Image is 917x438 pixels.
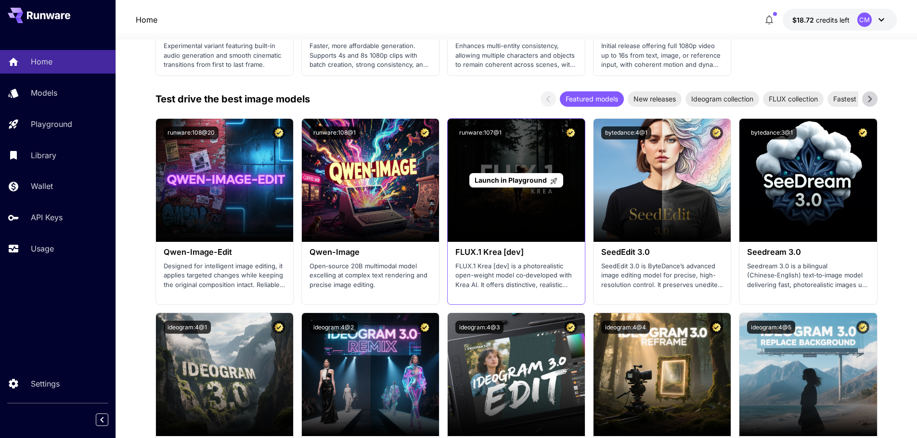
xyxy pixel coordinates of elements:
img: alt [156,119,293,242]
button: ideogram:4@4 [601,321,650,334]
button: ideogram:4@3 [455,321,504,334]
button: Certified Model – Vetted for best performance and includes a commercial license. [710,321,723,334]
span: Launch in Playground [475,176,547,184]
button: Certified Model – Vetted for best performance and includes a commercial license. [272,321,285,334]
div: FLUX collection [763,91,824,107]
button: Certified Model – Vetted for best performance and includes a commercial license. [418,126,431,139]
h3: Qwen-Image-Edit [164,248,285,257]
span: Featured models [560,94,624,104]
button: $18.7248CM [783,9,897,31]
h3: FLUX.1 Krea [dev] [455,248,577,257]
span: credits left [816,16,850,24]
button: ideogram:4@5 [747,321,795,334]
p: Playground [31,118,72,130]
img: alt [302,119,439,242]
div: Ideogram collection [685,91,759,107]
p: Experimental variant featuring built-in audio generation and smooth cinematic transitions from fi... [164,41,285,70]
p: Library [31,150,56,161]
img: alt [594,313,731,436]
div: Fastest models [827,91,887,107]
img: alt [739,313,877,436]
img: alt [739,119,877,242]
span: $18.72 [792,16,816,24]
p: Settings [31,378,60,389]
button: bytedance:3@1 [747,126,797,139]
button: ideogram:4@2 [310,321,358,334]
p: Home [31,56,52,67]
a: Launch in Playground [469,173,563,188]
div: Collapse sidebar [103,411,116,428]
img: alt [448,313,585,436]
button: runware:107@1 [455,126,505,139]
h3: SeedEdit 3.0 [601,248,723,257]
button: Certified Model – Vetted for best performance and includes a commercial license. [710,126,723,139]
button: Certified Model – Vetted for best performance and includes a commercial license. [856,126,869,139]
span: Ideogram collection [685,94,759,104]
div: New releases [628,91,682,107]
p: Open‑source 20B multimodal model excelling at complex text rendering and precise image editing. [310,262,431,290]
button: Certified Model – Vetted for best performance and includes a commercial license. [856,321,869,334]
span: Fastest models [827,94,887,104]
p: Seedream 3.0 is a bilingual (Chinese‑English) text‑to‑image model delivering fast, photorealistic... [747,262,869,290]
p: FLUX.1 Krea [dev] is a photorealistic open-weight model co‑developed with Krea AI. It offers dist... [455,262,577,290]
button: Certified Model – Vetted for best performance and includes a commercial license. [564,126,577,139]
p: Enhances multi-entity consistency, allowing multiple characters and objects to remain coherent ac... [455,41,577,70]
p: Initial release offering full 1080p video up to 16s from text, image, or reference input, with co... [601,41,723,70]
div: CM [857,13,872,27]
button: ideogram:4@1 [164,321,211,334]
button: runware:108@1 [310,126,360,139]
div: $18.7248 [792,15,850,25]
button: Certified Model – Vetted for best performance and includes a commercial license. [272,126,285,139]
p: Wallet [31,180,53,192]
img: alt [302,313,439,436]
p: SeedEdit 3.0 is ByteDance’s advanced image editing model for precise, high-resolution control. It... [601,262,723,290]
button: runware:108@20 [164,126,219,139]
p: Usage [31,243,54,254]
div: Featured models [560,91,624,107]
p: Models [31,87,57,99]
button: Certified Model – Vetted for best performance and includes a commercial license. [418,321,431,334]
p: Faster, more affordable generation. Supports 4s and 8s 1080p clips with batch creation, strong co... [310,41,431,70]
p: Designed for intelligent image editing, it applies targeted changes while keeping the original co... [164,262,285,290]
span: FLUX collection [763,94,824,104]
h3: Seedream 3.0 [747,248,869,257]
h3: Qwen-Image [310,248,431,257]
img: alt [156,313,293,436]
a: Home [136,14,157,25]
button: bytedance:4@1 [601,126,651,139]
span: New releases [628,94,682,104]
img: alt [594,119,731,242]
p: Test drive the best image models [155,92,310,106]
nav: breadcrumb [136,14,157,25]
button: Certified Model – Vetted for best performance and includes a commercial license. [564,321,577,334]
p: API Keys [31,212,63,223]
button: Collapse sidebar [96,413,108,426]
